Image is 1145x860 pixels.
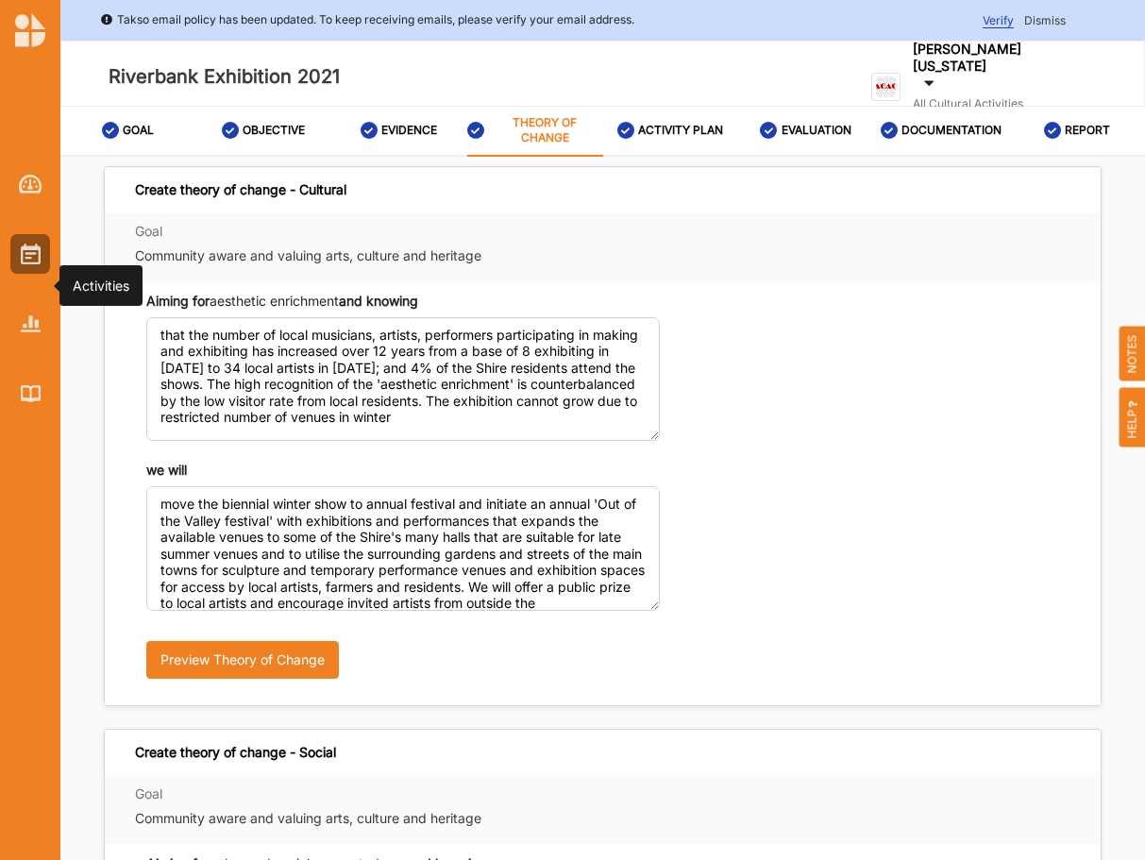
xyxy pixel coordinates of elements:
[123,123,154,138] label: GOAL
[913,41,1089,75] label: [PERSON_NAME][US_STATE]
[913,96,1089,126] label: All Cultural Activities Organisation
[146,292,418,311] div: aesthetic enrichment
[146,486,660,610] textarea: move the biennial winter show to annual festival and initiate an annual 'Out of the Valley festiv...
[243,123,305,138] label: OBJECTIVE
[146,641,339,679] button: Preview Theory of Change
[10,374,50,413] a: Library
[488,115,602,145] label: THEORY OF CHANGE
[19,175,42,194] img: Dashboard
[135,223,661,240] label: Goal
[21,244,41,264] img: Activities
[10,304,50,344] a: Reports
[100,10,634,29] div: Takso email policy has been updated. To keep receiving emails, please verify your email address.
[146,293,210,309] strong: Aiming for
[21,385,41,401] img: Library
[73,277,129,295] div: Activities
[782,123,851,138] label: EVALUATION
[901,123,1002,138] label: DOCUMENTATION
[135,246,661,265] label: Community aware and valuing arts, culture and heritage
[135,785,661,802] label: Goal
[146,462,187,478] strong: we will
[339,293,418,309] strong: and knowing
[135,809,661,828] label: Community aware and valuing arts, culture and heritage
[135,744,336,761] div: Create theory of change - Social
[10,234,50,274] a: Activities
[109,61,340,93] label: Riverbank Exhibition 2021
[638,123,723,138] label: ACTIVITY PLAN
[871,73,901,102] img: logo
[10,164,50,204] a: Dashboard
[983,13,1014,28] span: Verify
[146,317,660,441] textarea: that the number of local musicians, artists, performers participating in making and exhibiting ha...
[381,123,437,138] label: EVIDENCE
[1024,13,1066,27] span: Dismiss
[15,13,45,47] img: logo
[1065,123,1110,138] label: REPORT
[135,181,346,198] div: Create theory of change - Cultural
[21,315,41,331] img: Reports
